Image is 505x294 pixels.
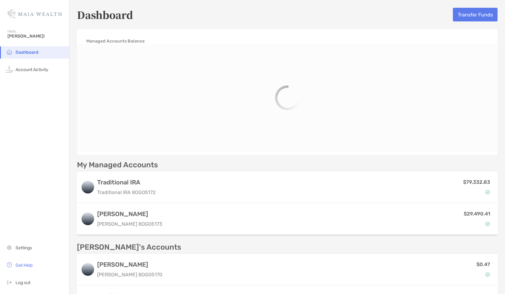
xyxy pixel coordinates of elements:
[6,278,13,286] img: logout icon
[16,67,48,72] span: Account Activity
[16,263,33,268] span: Get Help
[97,261,162,268] h3: [PERSON_NAME]
[97,220,162,228] p: [PERSON_NAME] 8OG05173
[16,280,30,285] span: Log out
[476,260,490,268] p: $0.47
[86,38,145,44] h4: Managed Accounts Balance
[77,161,158,169] p: My Managed Accounts
[7,34,65,39] span: [PERSON_NAME]!
[97,271,162,278] p: [PERSON_NAME] 8OG05170
[464,210,490,218] p: $29,490.41
[82,181,94,193] img: logo account
[16,50,38,55] span: Dashboard
[82,213,94,225] img: logo account
[82,263,94,276] img: logo account
[6,244,13,251] img: settings icon
[77,243,181,251] p: [PERSON_NAME]'s Accounts
[463,178,490,186] p: $79,332.83
[6,261,13,269] img: get-help icon
[97,210,162,218] h3: [PERSON_NAME]
[97,179,156,186] h3: Traditional IRA
[6,66,13,73] img: activity icon
[453,8,498,21] button: Transfer Funds
[16,245,32,251] span: Settings
[77,7,133,22] h5: Dashboard
[6,48,13,56] img: household icon
[485,222,490,226] img: Account Status icon
[485,190,490,194] img: Account Status icon
[7,2,62,25] img: Zoe Logo
[485,272,490,277] img: Account Status icon
[97,188,156,196] p: Traditional IRA 8OG05172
